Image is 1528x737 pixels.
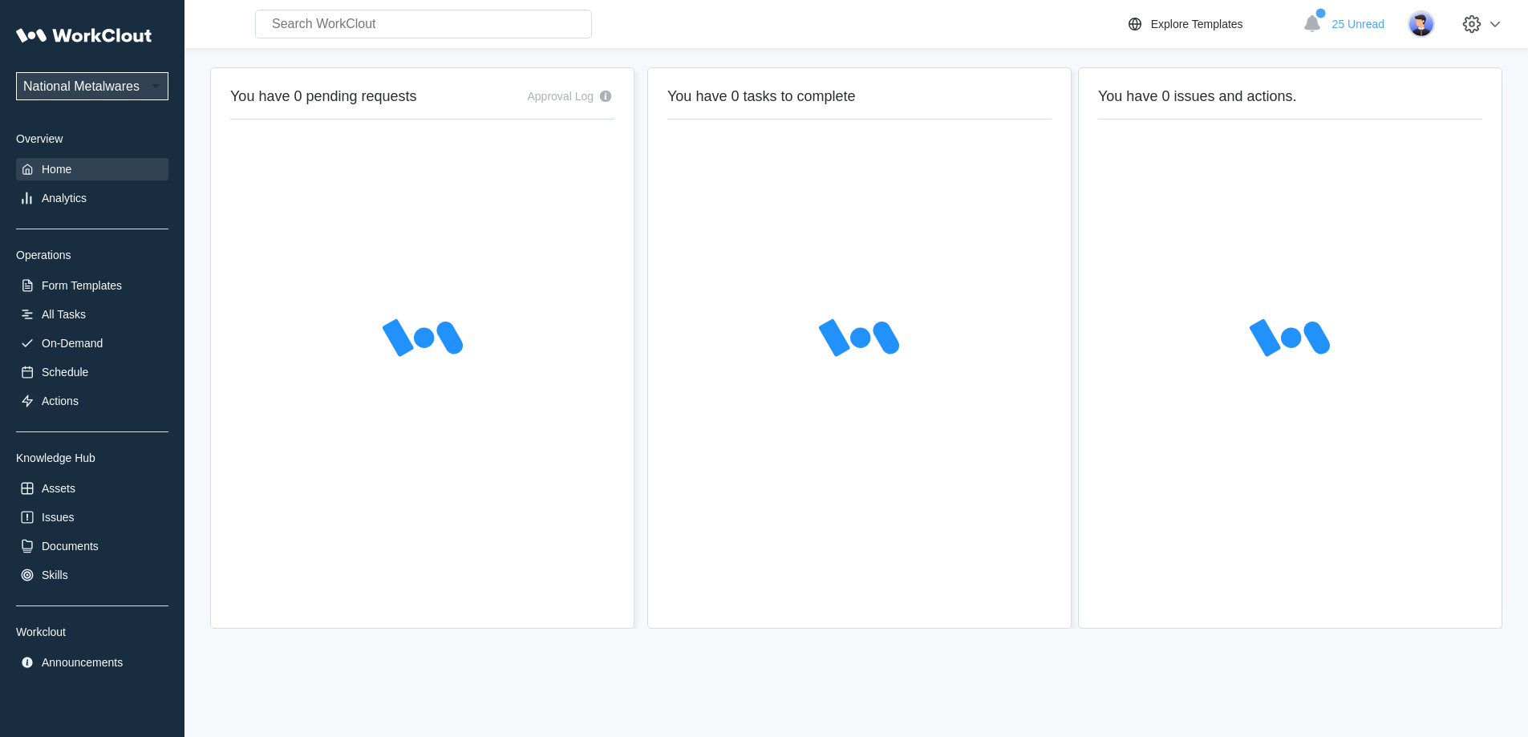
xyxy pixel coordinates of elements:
[16,452,168,464] div: Knowledge Hub
[16,506,168,528] a: Issues
[527,90,594,103] div: Approval Log
[16,390,168,412] a: Actions
[1098,87,1482,106] h2: You have 0 issues and actions.
[16,477,168,500] a: Assets
[16,187,168,209] a: Analytics
[16,626,168,638] div: Workclout
[16,361,168,383] a: Schedule
[42,656,123,669] div: Announcements
[42,308,86,321] div: All Tasks
[16,535,168,557] a: Documents
[255,10,592,38] input: Search WorkClout
[16,274,168,297] a: Form Templates
[16,651,168,674] a: Announcements
[42,511,74,524] div: Issues
[667,87,1052,106] h2: You have 0 tasks to complete
[16,332,168,354] a: On-Demand
[1332,18,1384,30] span: 25 Unread
[42,540,99,553] div: Documents
[230,87,417,106] h2: You have 0 pending requests
[1408,10,1435,38] img: user-5.png
[42,395,79,407] div: Actions
[42,482,75,495] div: Assets
[42,163,71,176] div: Home
[1125,14,1295,34] a: Explore Templates
[16,249,168,261] div: Operations
[1151,18,1243,30] div: Explore Templates
[16,132,168,145] div: Overview
[42,569,68,581] div: Skills
[42,366,88,379] div: Schedule
[16,303,168,326] a: All Tasks
[42,337,103,350] div: On-Demand
[16,158,168,180] a: Home
[42,279,122,292] div: Form Templates
[16,564,168,586] a: Skills
[42,192,87,204] div: Analytics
